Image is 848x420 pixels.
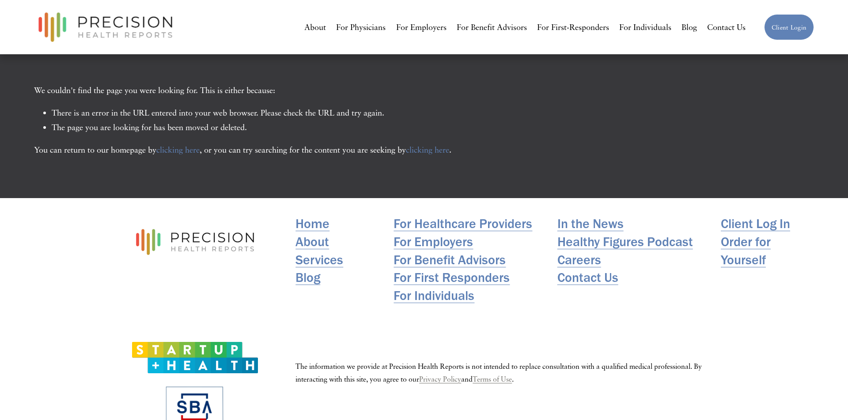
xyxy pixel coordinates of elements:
[557,251,601,269] a: Careers
[406,145,449,154] a: clicking here
[156,145,200,154] a: clicking here
[721,233,814,269] a: Order for Yourself
[304,19,326,35] a: About
[394,287,474,305] a: For Individuals
[707,19,746,35] a: Contact Us
[619,19,671,35] a: For Individuals
[394,251,506,269] a: For Benefit Advisors
[295,269,320,287] a: Blog
[295,215,329,233] a: Home
[764,14,814,41] a: Client Login
[457,19,527,35] a: For Benefit Advisors
[394,215,532,233] a: For Healthcare Providers
[537,19,609,35] a: For First-Responders
[557,215,624,233] a: In the News
[34,142,814,157] p: You can return to our homepage by , or you can try searching for the content you are seeking by .
[34,8,177,46] img: Precision Health Reports
[336,19,386,35] a: For Physicians
[681,19,697,35] a: Blog
[557,233,693,251] a: Healthy Figures Podcast
[52,120,814,135] li: The page you are looking for has been moved or deleted.
[295,233,329,251] a: About
[473,373,512,386] a: Terms of Use
[394,233,473,251] a: For Employers
[557,269,618,287] a: Contact Us
[419,373,461,386] a: Privacy Policy
[295,251,343,269] a: Services
[52,105,814,120] li: There is an error in the URL entered into your web browser. Please check the URL and try again.
[295,360,716,386] p: The information we provide at Precision Health Reports is not intended to replace consultation wi...
[394,269,510,287] a: For First Responders
[721,215,790,233] a: Client Log In
[34,49,814,97] p: We couldn't find the page you were looking for. This is either because:
[396,19,447,35] a: For Employers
